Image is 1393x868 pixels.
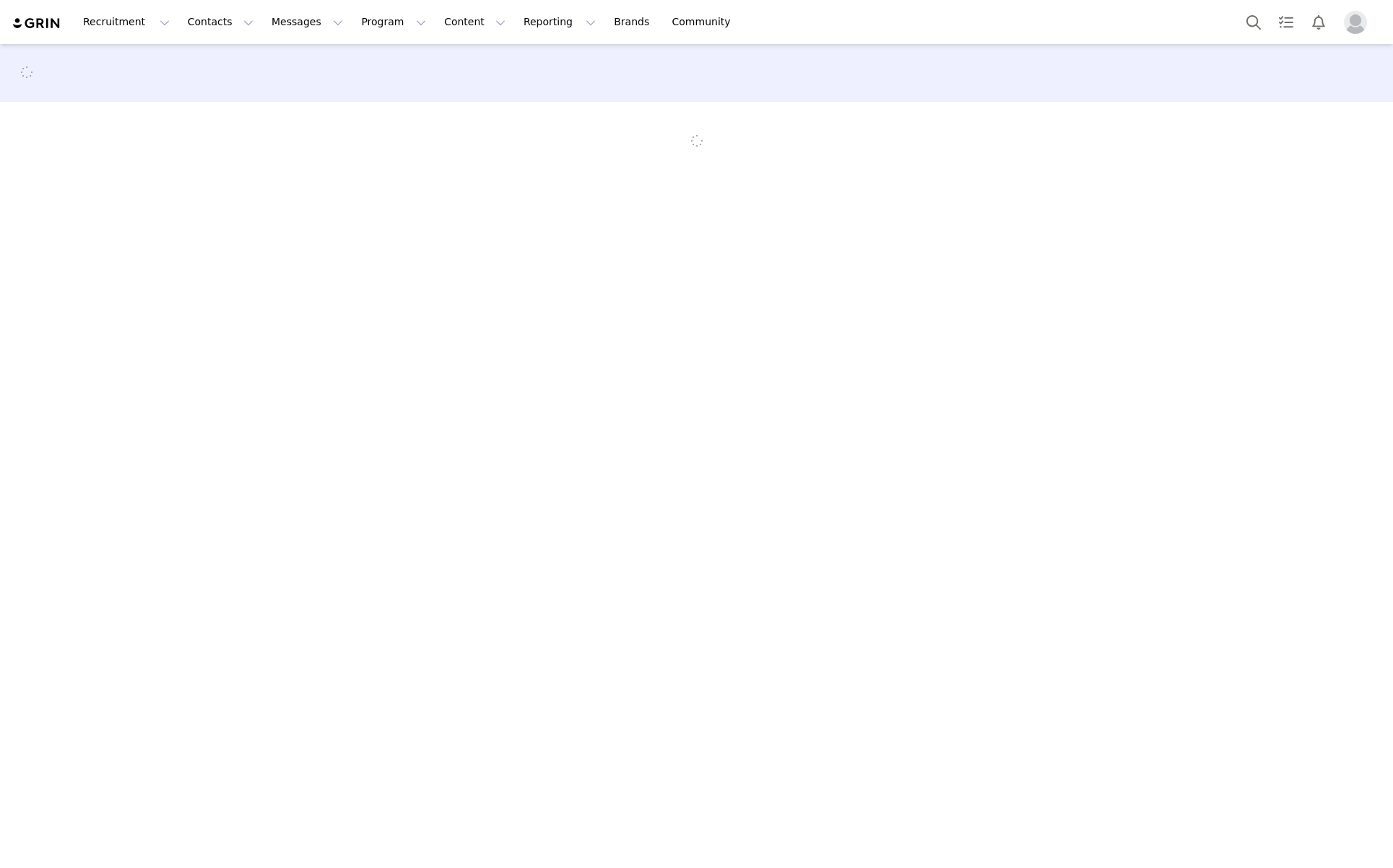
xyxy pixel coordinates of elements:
[1344,11,1367,34] img: placeholder-profile.jpg
[605,6,662,38] a: Brands
[263,6,352,38] button: Messages
[664,6,746,38] a: Community
[74,6,178,38] button: Recruitment
[1335,11,1381,34] button: Profile
[12,17,62,30] img: grin logo
[352,6,435,38] button: Program
[435,6,514,38] button: Content
[515,6,604,38] button: Reporting
[1270,6,1302,38] a: Tasks
[1303,6,1335,38] button: Notifications
[179,6,262,38] button: Contacts
[1238,6,1270,38] button: Search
